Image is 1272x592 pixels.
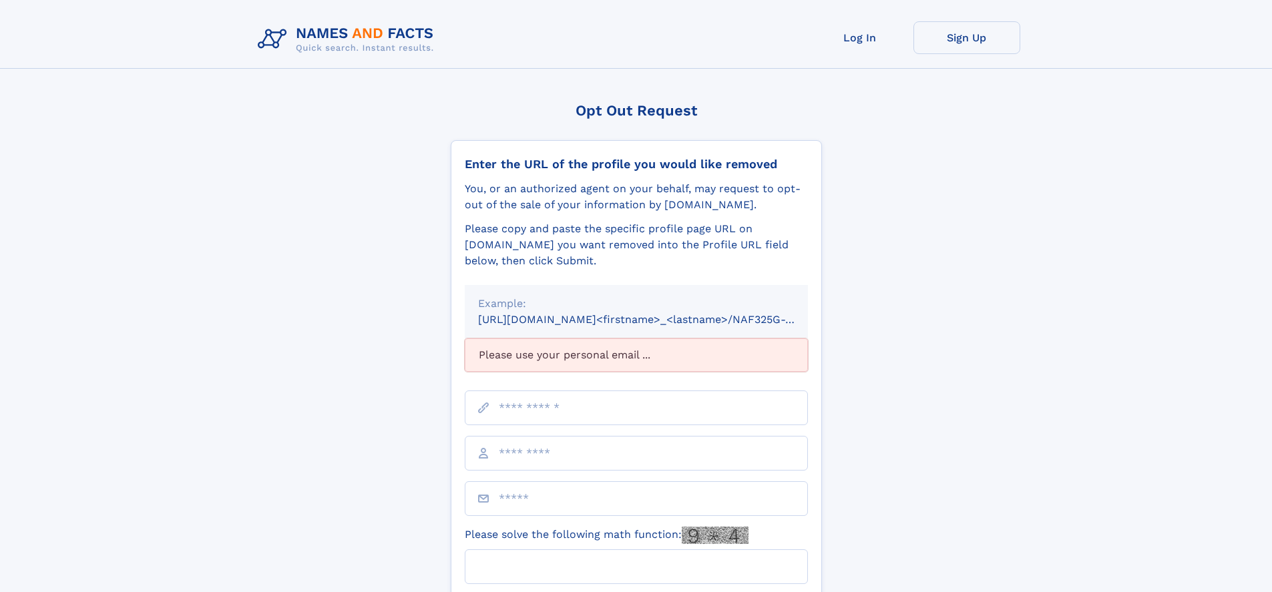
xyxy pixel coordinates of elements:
small: [URL][DOMAIN_NAME]<firstname>_<lastname>/NAF325G-xxxxxxxx [478,313,833,326]
img: Logo Names and Facts [252,21,445,57]
div: You, or an authorized agent on your behalf, may request to opt-out of the sale of your informatio... [465,181,808,213]
div: Please copy and paste the specific profile page URL on [DOMAIN_NAME] you want removed into the Pr... [465,221,808,269]
div: Opt Out Request [451,102,822,119]
div: Enter the URL of the profile you would like removed [465,157,808,172]
div: Please use your personal email ... [465,338,808,372]
div: Example: [478,296,795,312]
a: Log In [807,21,913,54]
label: Please solve the following math function: [465,527,749,544]
a: Sign Up [913,21,1020,54]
